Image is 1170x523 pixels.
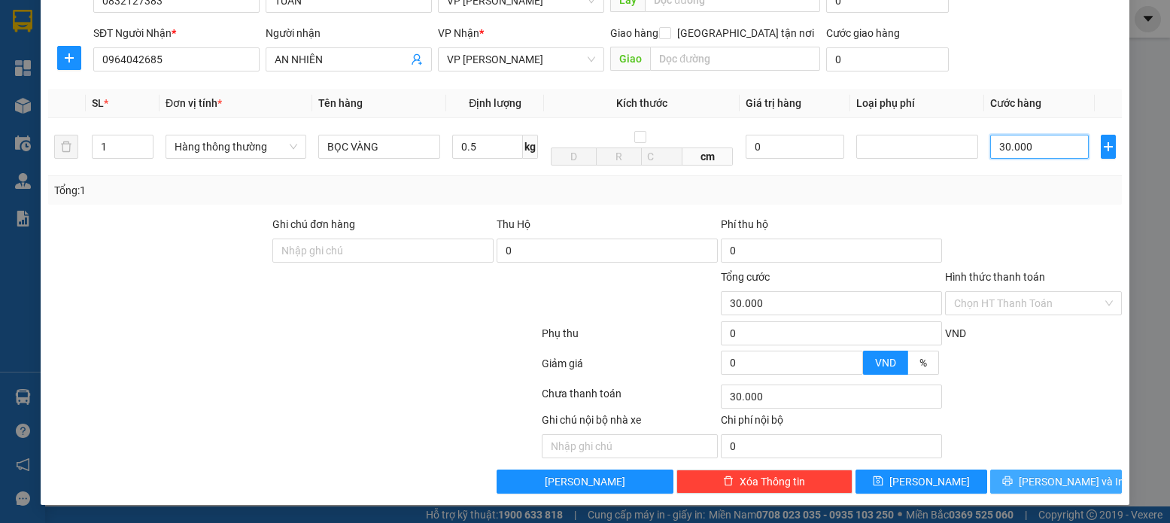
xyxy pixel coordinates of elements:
button: save[PERSON_NAME] [855,470,987,494]
span: Định lượng [469,97,521,109]
span: Thu Hộ [497,218,530,230]
strong: Hotline : 0889 23 23 23 [157,63,255,74]
th: Loại phụ phí [850,89,985,118]
input: R [596,147,642,166]
div: Chưa thanh toán [540,385,719,412]
button: plus [57,46,81,70]
strong: CÔNG TY TNHH VĨNH QUANG [104,26,308,41]
span: user-add [411,53,423,65]
strong: : [DOMAIN_NAME] [138,78,275,92]
span: printer [1002,476,1013,488]
strong: PHIẾU GỬI HÀNG [145,44,267,60]
input: VD: Bàn, Ghế [318,135,441,159]
span: [PERSON_NAME] và In [1019,473,1124,490]
div: Tổng: 1 [54,182,452,199]
div: Ghi chú nội bộ nhà xe [542,412,718,434]
span: Đơn vị tính [166,97,222,109]
img: logo [14,23,84,94]
span: Hàng thông thường [175,135,297,158]
span: Xóa Thông tin [740,473,805,490]
span: VP Nhận [438,27,479,39]
span: plus [1102,141,1115,153]
span: SL [92,97,104,109]
div: Phụ thu [540,325,719,351]
div: Giảm giá [540,355,719,382]
span: Giá trị hàng [746,97,801,109]
button: printer[PERSON_NAME] và In [990,470,1122,494]
button: [PERSON_NAME] [497,470,673,494]
button: delete [54,135,78,159]
span: Tên hàng [318,97,363,109]
label: Hình thức thanh toán [945,271,1045,283]
span: VND [875,357,896,369]
span: Tổng cước [721,271,770,283]
div: Chi phí nội bộ [721,412,942,434]
span: Cước hàng [990,97,1041,109]
div: Người nhận [266,25,432,41]
input: C [641,147,682,166]
input: Nhập ghi chú [542,434,718,458]
span: [PERSON_NAME] [889,473,970,490]
span: Giao [610,47,650,71]
span: VP LÊ HỒNG PHONG [447,48,595,71]
span: plus [58,52,81,64]
div: Phí thu hộ [721,216,942,239]
span: save [873,476,883,488]
input: D [551,147,597,166]
input: 0 [746,135,843,159]
div: SĐT Người Nhận [93,25,260,41]
span: kg [523,135,538,159]
span: Kích thước [616,97,667,109]
span: delete [723,476,734,488]
span: % [919,357,927,369]
span: VND [945,327,966,339]
input: Ghi chú đơn hàng [272,239,494,263]
button: plus [1101,135,1116,159]
span: Website [138,80,176,91]
button: deleteXóa Thông tin [676,470,852,494]
input: Cước giao hàng [826,47,950,71]
span: Giao hàng [610,27,658,39]
span: [GEOGRAPHIC_DATA] tận nơi [671,25,820,41]
span: [PERSON_NAME] [545,473,625,490]
span: cm [682,147,733,166]
label: Ghi chú đơn hàng [272,218,355,230]
label: Cước giao hàng [826,27,900,39]
input: Dọc đường [650,47,819,71]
